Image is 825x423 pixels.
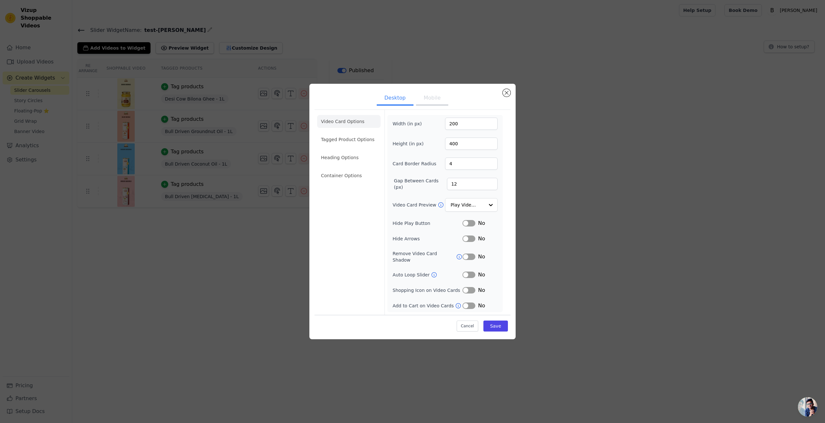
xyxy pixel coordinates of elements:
button: Close modal [503,89,510,97]
label: Width (in px) [393,120,428,127]
label: Auto Loop Slider [393,272,431,278]
span: No [478,253,485,261]
label: Hide Arrows [393,236,462,242]
span: No [478,271,485,279]
label: Remove Video Card Shadow [393,250,456,263]
label: Shopping Icon on Video Cards [393,287,462,293]
label: Hide Play Button [393,220,462,226]
label: Height (in px) [393,140,428,147]
label: Gap Between Cards (px) [394,178,447,190]
button: Mobile [416,91,448,106]
span: No [478,219,485,227]
li: Tagged Product Options [317,133,381,146]
button: Save [483,321,508,332]
label: Card Border Radius [393,160,436,167]
span: No [478,286,485,294]
li: Heading Options [317,151,381,164]
div: Open chat [798,397,817,417]
label: Add to Cart on Video Cards [393,303,455,309]
span: No [478,302,485,310]
button: Desktop [377,91,413,106]
span: No [478,235,485,243]
label: Video Card Preview [393,202,437,208]
li: Video Card Options [317,115,381,128]
li: Container Options [317,169,381,182]
button: Cancel [457,321,478,332]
